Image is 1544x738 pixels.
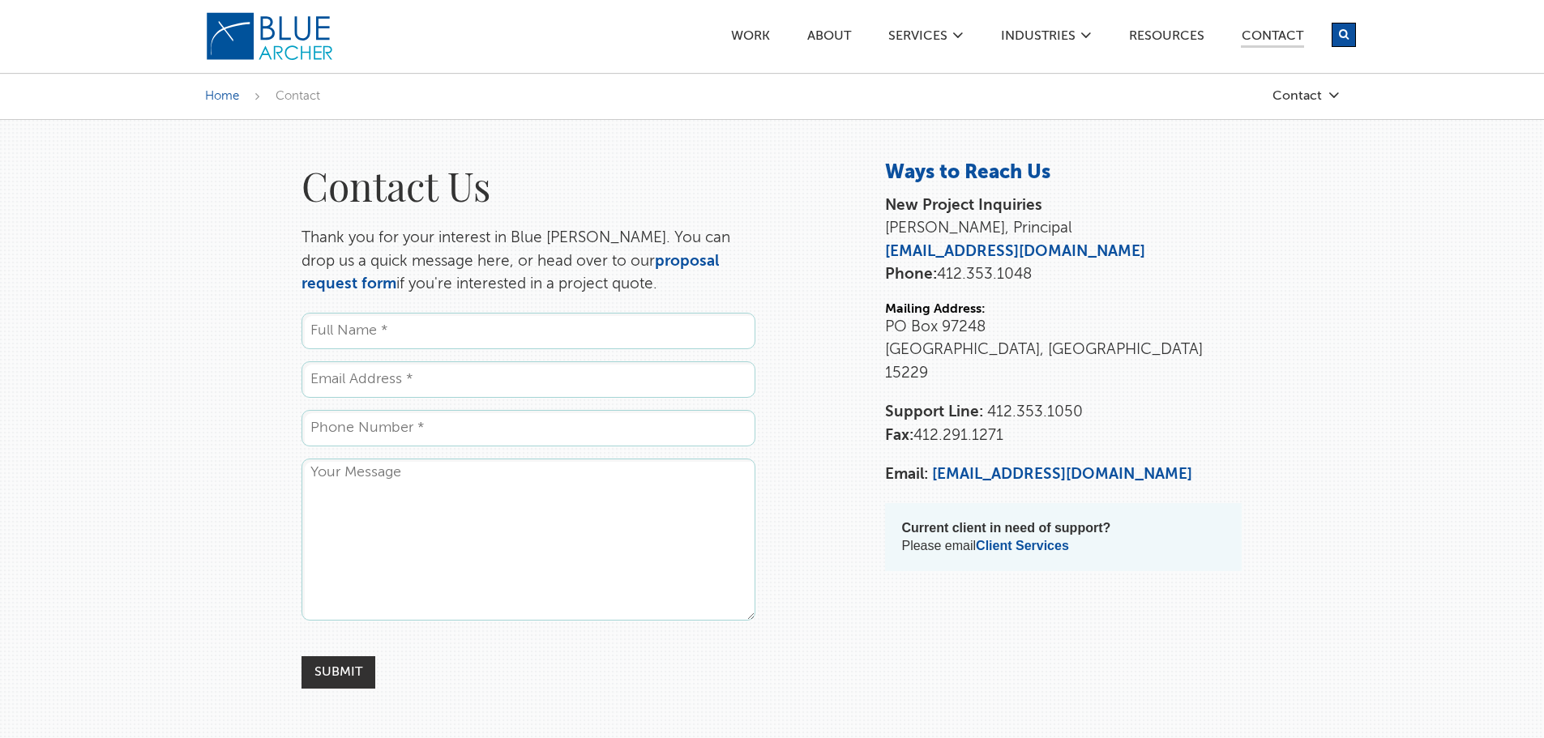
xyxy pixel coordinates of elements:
[806,30,852,47] a: ABOUT
[302,656,375,689] input: Submit
[302,313,755,349] input: Full Name *
[885,194,1242,287] p: [PERSON_NAME], Principal 412.353.1048
[302,410,755,446] input: Phone Number *
[885,467,928,482] strong: Email:
[976,539,1069,552] a: Client Services
[302,160,755,211] h1: Contact Us
[885,401,1242,447] p: 412.291.1271
[205,11,335,62] img: Blue Archer Logo
[901,519,1225,555] p: Please email
[887,30,948,47] a: SERVICES
[205,90,239,102] a: Home
[302,227,755,296] p: Thank you for your interest in Blue [PERSON_NAME]. You can drop us a quick message here, or head ...
[276,90,320,102] span: Contact
[302,361,755,398] input: Email Address *
[901,521,1110,535] strong: Current client in need of support?
[1128,30,1205,47] a: Resources
[885,316,1242,386] p: PO Box 97248 [GEOGRAPHIC_DATA], [GEOGRAPHIC_DATA] 15229
[1178,89,1340,103] a: Contact
[987,404,1083,420] span: 412.353.1050
[885,160,1242,186] h3: Ways to Reach Us
[885,303,986,316] strong: Mailing Address:
[932,467,1192,482] a: [EMAIL_ADDRESS][DOMAIN_NAME]
[885,198,1042,213] strong: New Project Inquiries
[885,267,937,282] strong: Phone:
[1241,30,1304,48] a: Contact
[885,428,913,443] strong: Fax:
[1000,30,1076,47] a: Industries
[730,30,771,47] a: Work
[885,244,1145,259] a: [EMAIL_ADDRESS][DOMAIN_NAME]
[885,404,983,420] strong: Support Line:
